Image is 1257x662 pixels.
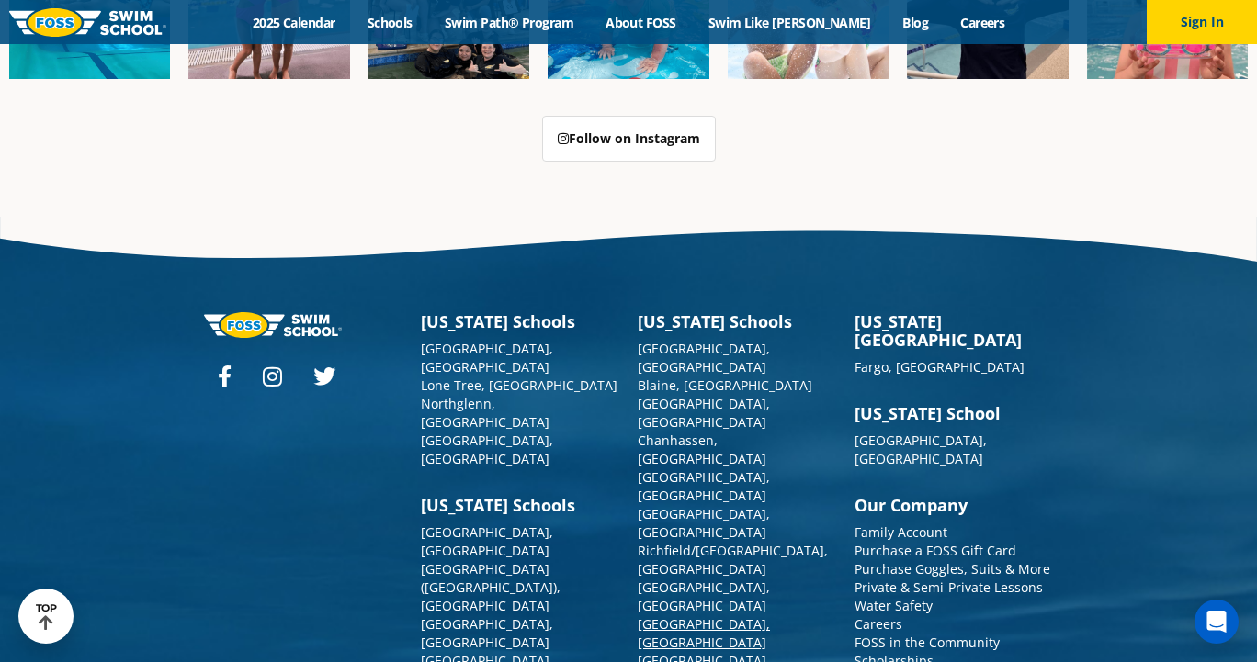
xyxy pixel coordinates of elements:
img: FOSS Swim School Logo [9,8,166,37]
a: [GEOGRAPHIC_DATA] ([GEOGRAPHIC_DATA]), [GEOGRAPHIC_DATA] [421,560,561,614]
a: FOSS in the Community [855,634,1000,651]
a: Northglenn, [GEOGRAPHIC_DATA] [421,395,549,431]
a: About FOSS [590,14,693,31]
img: Foss-logo-horizontal-white.svg [204,312,342,337]
a: [GEOGRAPHIC_DATA], [GEOGRAPHIC_DATA] [638,340,770,376]
a: [GEOGRAPHIC_DATA], [GEOGRAPHIC_DATA] [421,523,553,559]
a: Blaine, [GEOGRAPHIC_DATA] [638,376,812,394]
a: Chanhassen, [GEOGRAPHIC_DATA] [638,432,766,467]
a: [GEOGRAPHIC_DATA], [GEOGRAPHIC_DATA] [638,395,770,431]
h3: [US_STATE][GEOGRAPHIC_DATA] [855,312,1053,349]
a: [GEOGRAPHIC_DATA], [GEOGRAPHIC_DATA] [638,468,770,504]
a: [GEOGRAPHIC_DATA], [GEOGRAPHIC_DATA] [421,432,553,467]
div: Open Intercom Messenger [1195,600,1239,644]
h3: [US_STATE] Schools [421,312,619,331]
a: Follow on Instagram [542,116,716,162]
h3: [US_STATE] School [855,404,1053,422]
a: Private & Semi-Private Lessons [855,578,1043,596]
a: Swim Like [PERSON_NAME] [692,14,887,31]
a: Swim Path® Program [428,14,589,31]
a: Careers [855,615,902,633]
a: [GEOGRAPHIC_DATA], [GEOGRAPHIC_DATA] [421,615,553,651]
a: Lone Tree, [GEOGRAPHIC_DATA] [421,376,617,394]
a: Schools [351,14,428,31]
a: Water Safety [855,597,933,614]
a: Richfield/[GEOGRAPHIC_DATA], [GEOGRAPHIC_DATA] [638,542,828,578]
a: [GEOGRAPHIC_DATA], [GEOGRAPHIC_DATA] [638,505,770,541]
a: [GEOGRAPHIC_DATA], [GEOGRAPHIC_DATA] [855,432,987,467]
a: Purchase a FOSS Gift Card [855,542,1016,559]
a: Fargo, [GEOGRAPHIC_DATA] [855,358,1025,376]
a: [GEOGRAPHIC_DATA], [GEOGRAPHIC_DATA] [638,578,770,614]
a: 2025 Calendar [236,14,351,31]
h3: Our Company [855,496,1053,514]
a: [GEOGRAPHIC_DATA], [GEOGRAPHIC_DATA] [638,615,770,651]
div: TOP [36,602,57,631]
a: [GEOGRAPHIC_DATA], [GEOGRAPHIC_DATA] [421,340,553,376]
a: Blog [887,14,945,31]
h3: [US_STATE] Schools [421,496,619,514]
a: Careers [945,14,1021,31]
a: Family Account [855,523,947,541]
h3: [US_STATE] Schools [638,312,836,331]
a: Purchase Goggles, Suits & More [855,560,1050,578]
